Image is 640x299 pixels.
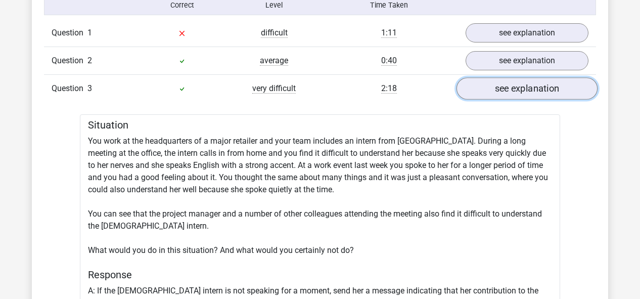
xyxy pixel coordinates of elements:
span: Question [52,55,87,67]
span: 1:11 [381,28,397,38]
span: 3 [87,83,92,93]
a: see explanation [466,51,588,70]
a: see explanation [456,78,598,100]
span: very difficult [252,83,296,94]
a: see explanation [466,23,588,42]
span: 2 [87,56,92,65]
span: 2:18 [381,83,397,94]
span: difficult [261,28,288,38]
h5: Response [88,269,552,281]
span: Question [52,27,87,39]
span: 0:40 [381,56,397,66]
span: Question [52,82,87,95]
h5: Situation [88,119,552,131]
span: average [260,56,288,66]
span: 1 [87,28,92,37]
